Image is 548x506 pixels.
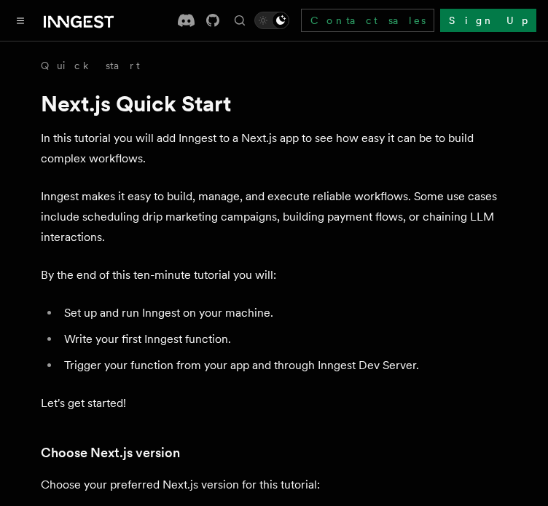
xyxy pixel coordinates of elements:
[41,186,507,248] p: Inngest makes it easy to build, manage, and execute reliable workflows. Some use cases include sc...
[12,12,29,29] button: Toggle navigation
[41,393,507,414] p: Let's get started!
[41,128,507,169] p: In this tutorial you will add Inngest to a Next.js app to see how easy it can be to build complex...
[231,12,248,29] button: Find something...
[41,475,507,495] p: Choose your preferred Next.js version for this tutorial:
[41,265,507,285] p: By the end of this ten-minute tutorial you will:
[41,58,140,73] a: Quick start
[301,9,434,32] a: Contact sales
[60,329,507,349] li: Write your first Inngest function.
[41,443,180,463] a: Choose Next.js version
[41,90,507,116] h1: Next.js Quick Start
[60,355,507,376] li: Trigger your function from your app and through Inngest Dev Server.
[254,12,289,29] button: Toggle dark mode
[60,303,507,323] li: Set up and run Inngest on your machine.
[440,9,536,32] a: Sign Up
